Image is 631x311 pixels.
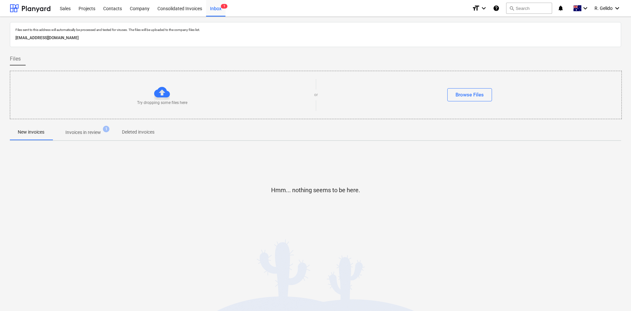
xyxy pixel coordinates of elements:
[15,28,616,32] p: Files sent to this address will automatically be processed and tested for viruses. The files will...
[137,100,187,106] p: Try dropping some files here
[15,35,616,41] p: [EMAIL_ADDRESS][DOMAIN_NAME]
[456,91,484,99] div: Browse Files
[10,71,622,119] div: Try dropping some files hereorBrowse Files
[447,88,492,101] button: Browse Files
[613,4,621,12] i: keyboard_arrow_down
[472,4,480,12] i: format_size
[10,55,21,63] span: Files
[557,4,564,12] i: notifications
[598,279,631,311] iframe: Chat Widget
[221,4,227,9] span: 1
[509,6,514,11] span: search
[506,3,552,14] button: Search
[65,129,101,136] p: Invoices in review
[122,129,154,136] p: Deleted invoices
[581,4,589,12] i: keyboard_arrow_down
[480,4,488,12] i: keyboard_arrow_down
[271,186,360,194] p: Hmm... nothing seems to be here.
[103,126,109,132] span: 1
[18,129,44,136] p: New invoices
[314,92,318,98] p: or
[595,6,613,11] span: R. Gelido
[493,4,500,12] i: Knowledge base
